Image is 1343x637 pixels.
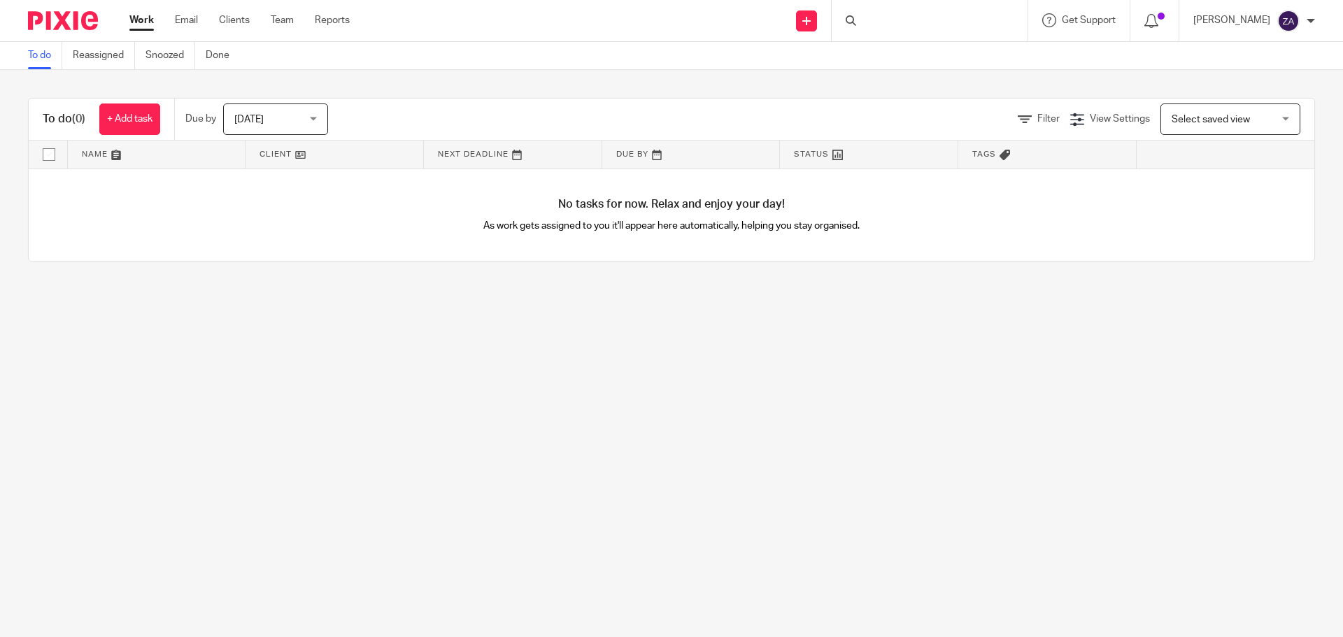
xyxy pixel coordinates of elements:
a: + Add task [99,103,160,135]
p: As work gets assigned to you it'll appear here automatically, helping you stay organised. [350,219,993,233]
a: Clients [219,13,250,27]
span: (0) [72,113,85,124]
img: svg%3E [1277,10,1300,32]
span: Select saved view [1172,115,1250,124]
a: Reports [315,13,350,27]
a: Team [271,13,294,27]
a: Snoozed [145,42,195,69]
span: [DATE] [234,115,264,124]
img: Pixie [28,11,98,30]
a: Email [175,13,198,27]
a: To do [28,42,62,69]
span: Filter [1037,114,1060,124]
a: Reassigned [73,42,135,69]
p: [PERSON_NAME] [1193,13,1270,27]
h4: No tasks for now. Relax and enjoy your day! [29,197,1314,212]
a: Done [206,42,240,69]
span: Get Support [1062,15,1116,25]
span: View Settings [1090,114,1150,124]
span: Tags [972,150,996,158]
p: Due by [185,112,216,126]
h1: To do [43,112,85,127]
a: Work [129,13,154,27]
